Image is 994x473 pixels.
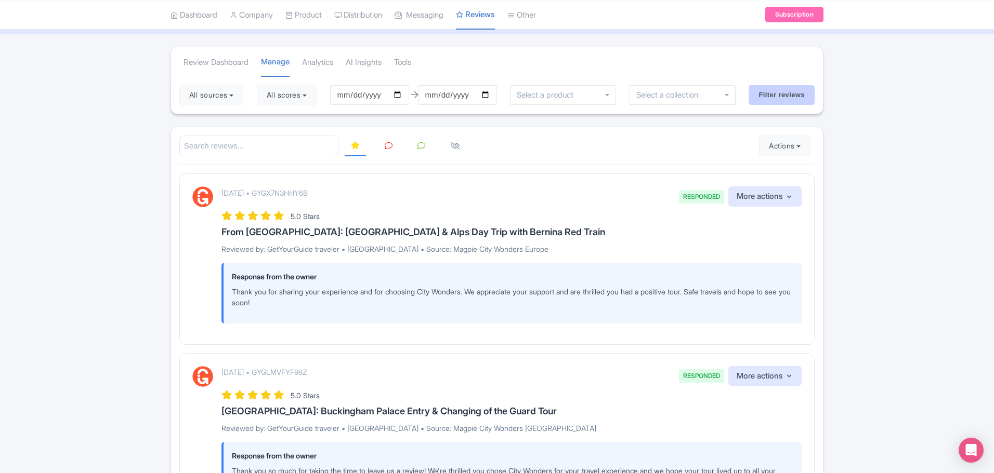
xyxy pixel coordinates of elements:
span: 5.0 Stars [291,212,320,221]
a: Messaging [395,1,443,29]
button: More actions [728,186,802,207]
span: 5.0 Stars [291,391,320,400]
p: Response from the owner [232,450,793,461]
p: Thank you for sharing your experience and for choosing City Wonders. We appreciate your support a... [232,286,793,308]
a: Review Dashboard [184,48,248,77]
a: Other [507,1,536,29]
div: Open Intercom Messenger [959,438,984,463]
span: RESPONDED [679,190,724,204]
img: GetYourGuide Logo [192,186,213,207]
a: AI Insights [346,48,382,77]
button: All scores [257,85,317,105]
p: Reviewed by: GetYourGuide traveler • [GEOGRAPHIC_DATA] • Source: Magpie City Wonders Europe [221,244,802,254]
h3: [GEOGRAPHIC_DATA]: Buckingham Palace Entry & Changing of the Guard Tour [221,406,802,416]
a: Subscription [765,7,823,22]
input: Filter reviews [749,85,815,105]
a: Distribution [334,1,382,29]
p: [DATE] • GYGLMVFYF98Z [221,367,307,377]
a: Analytics [302,48,333,77]
p: Reviewed by: GetYourGuide traveler • [GEOGRAPHIC_DATA] • Source: Magpie City Wonders [GEOGRAPHIC_... [221,423,802,434]
img: GetYourGuide Logo [192,366,213,387]
a: Dashboard [171,1,217,29]
span: RESPONDED [679,369,724,383]
a: Tools [394,48,411,77]
a: Product [285,1,322,29]
p: [DATE] • GYGX7N3HHY6B [221,187,308,198]
h3: From [GEOGRAPHIC_DATA]: [GEOGRAPHIC_DATA] & Alps Day Trip with Bernina Red Train [221,227,802,237]
button: Actions [759,136,810,156]
button: More actions [728,366,802,386]
input: Select a collection [636,90,705,100]
a: Manage [261,48,290,77]
a: Company [230,1,273,29]
input: Select a product [517,90,579,100]
input: Search reviews... [179,136,338,157]
button: All sources [179,85,243,105]
p: Response from the owner [232,271,793,282]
